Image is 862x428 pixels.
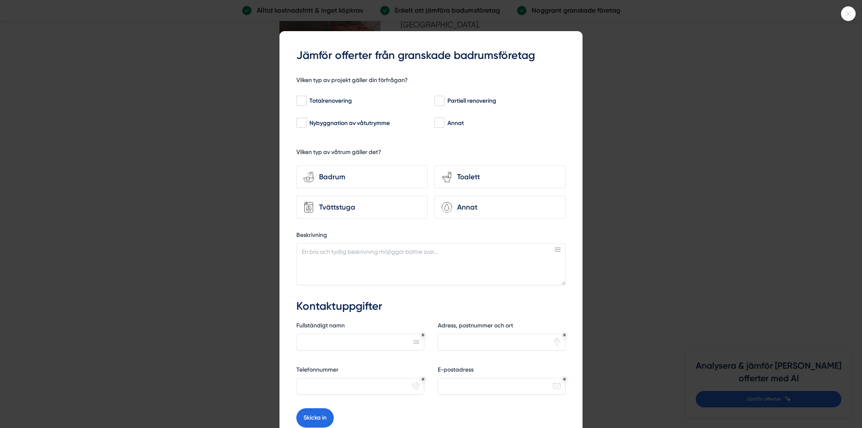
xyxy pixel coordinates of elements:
[563,333,566,337] div: Obligatoriskt
[296,148,381,159] h5: Vilken typ av våtrum gäller det?
[296,48,566,63] h3: Jämför offerter från granskade badrumsföretag
[438,322,566,332] label: Adress, postnummer och ort
[296,299,566,314] h3: Kontaktuppgifter
[421,377,425,381] div: Obligatoriskt
[434,119,444,127] input: Annat
[296,408,334,428] button: Skicka in
[296,322,424,332] label: Fullständigt namn
[296,97,306,105] input: Totalrenovering
[434,97,444,105] input: Partiell renovering
[296,76,408,87] h5: Vilken typ av projekt gäller din förfrågan?
[421,333,425,337] div: Obligatoriskt
[563,377,566,381] div: Obligatoriskt
[296,231,566,242] label: Beskrivning
[296,119,306,127] input: Nybyggnation av våtutrymme
[296,366,424,376] label: Telefonnummer
[438,366,566,376] label: E-postadress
